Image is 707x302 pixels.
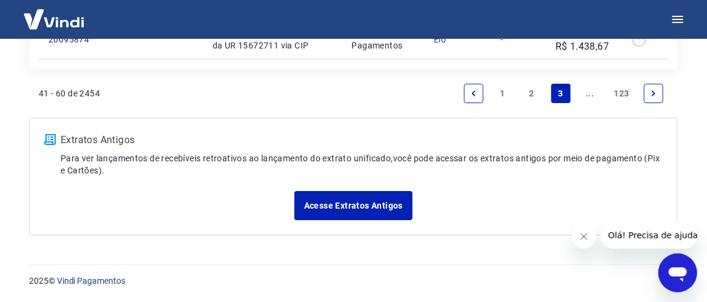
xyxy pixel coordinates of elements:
[601,222,697,249] iframe: Mensagem da empresa
[213,27,333,52] p: Débito referente à liquidação da UR 15672711 via CIP
[7,8,102,18] span: Olá! Precisa de ajuda?
[29,275,678,287] p: 2025 ©
[551,84,571,103] a: Page 3 is your current page
[500,33,536,45] p: -
[294,191,413,220] a: Acesse Extratos Antigos
[580,84,600,103] a: Jump forward
[493,84,513,103] a: Page 1
[459,79,668,108] ul: Pagination
[522,84,542,103] a: Page 2
[44,134,56,145] img: ícone
[644,84,663,103] a: Next page
[572,224,596,249] iframe: Fechar mensagem
[464,84,483,103] a: Previous page
[659,253,697,292] iframe: Botão para abrir a janela de mensagens
[61,133,663,147] p: Extratos Antigos
[61,152,663,176] p: Para ver lançamentos de recebíveis retroativos ao lançamento do extrato unificado, você pode aces...
[39,87,100,99] p: 41 - 60 de 2454
[556,25,610,54] p: -R$ 1.438,67
[434,33,481,45] p: Elo
[352,27,415,52] p: Vindi Pagamentos
[609,84,634,103] a: Page 123
[48,33,108,45] p: 20095874
[57,276,125,286] a: Vindi Pagamentos
[15,1,93,38] img: Vindi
